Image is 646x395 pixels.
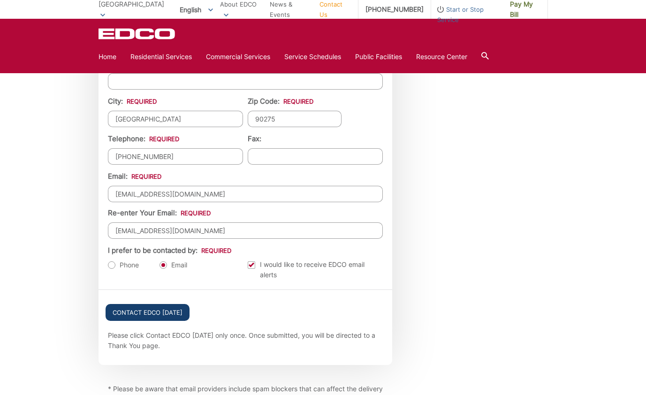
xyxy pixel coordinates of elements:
label: Email: [108,172,161,181]
a: Commercial Services [206,52,270,62]
label: Re-enter Your Email: [108,209,211,217]
label: Phone [108,260,139,270]
a: Public Facilities [355,52,402,62]
a: Home [99,52,116,62]
label: Zip Code: [248,97,313,106]
a: Resource Center [416,52,467,62]
label: Fax: [248,135,261,143]
span: English [173,2,220,17]
label: I prefer to be contacted by: [108,246,231,255]
label: City: [108,97,157,106]
label: Email [160,260,187,270]
a: Residential Services [130,52,192,62]
label: Telephone: [108,135,179,143]
a: EDCD logo. Return to the homepage. [99,28,176,39]
p: Please click Contact EDCO [DATE] only once. Once submitted, you will be directed to a Thank You p... [108,330,383,351]
label: I would like to receive EDCO email alerts [248,259,383,280]
input: Contact EDCO [DATE] [106,304,190,321]
a: Service Schedules [284,52,341,62]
